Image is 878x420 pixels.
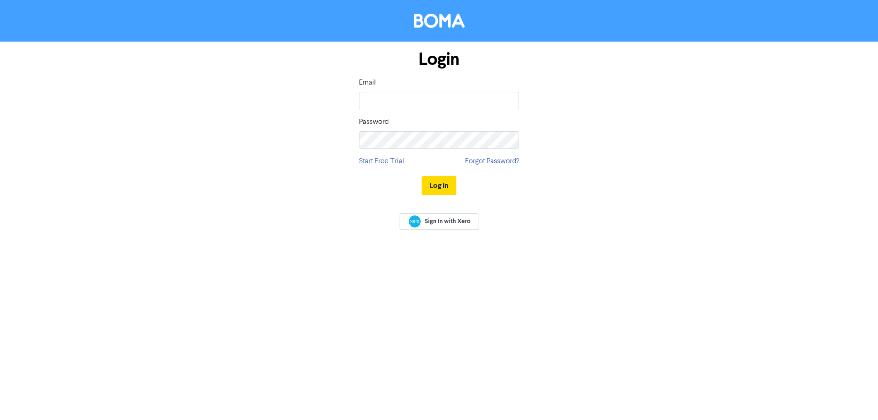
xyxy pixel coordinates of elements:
[422,176,456,195] button: Log In
[414,14,465,28] img: BOMA Logo
[400,213,478,229] a: Sign In with Xero
[359,49,519,70] h1: Login
[465,156,519,167] a: Forgot Password?
[359,77,376,88] label: Email
[359,156,404,167] a: Start Free Trial
[425,217,471,225] span: Sign In with Xero
[409,215,421,228] img: Xero logo
[359,117,389,128] label: Password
